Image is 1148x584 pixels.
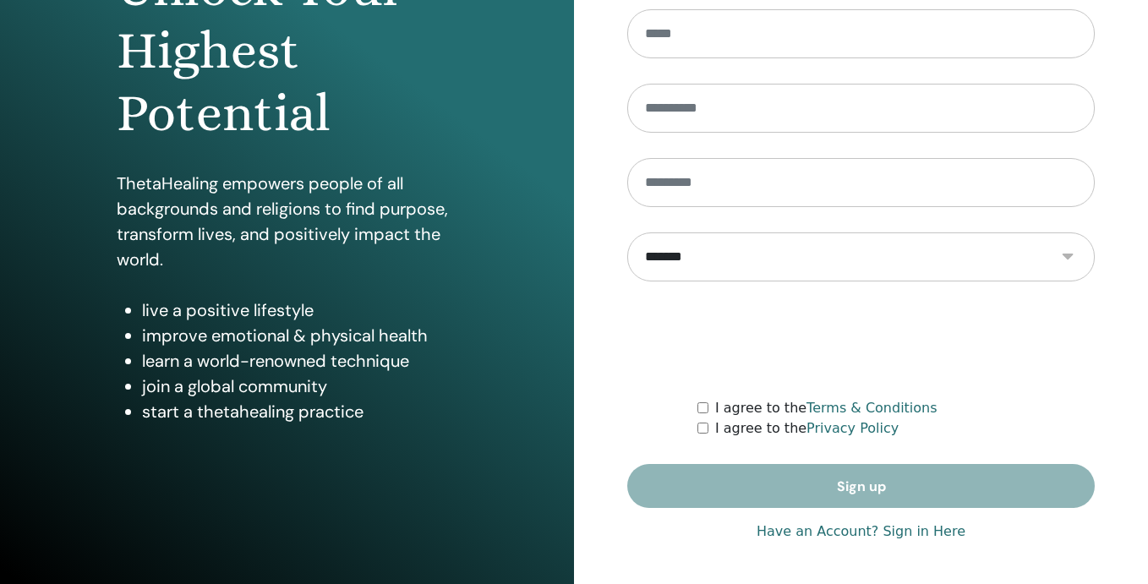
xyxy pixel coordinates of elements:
li: live a positive lifestyle [142,297,457,323]
a: Privacy Policy [806,420,899,436]
a: Have an Account? Sign in Here [757,521,965,542]
li: improve emotional & physical health [142,323,457,348]
li: start a thetahealing practice [142,399,457,424]
label: I agree to the [715,418,899,439]
a: Terms & Conditions [806,400,937,416]
label: I agree to the [715,398,938,418]
li: join a global community [142,374,457,399]
iframe: reCAPTCHA [733,307,990,373]
li: learn a world-renowned technique [142,348,457,374]
p: ThetaHealing empowers people of all backgrounds and religions to find purpose, transform lives, a... [117,171,457,272]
